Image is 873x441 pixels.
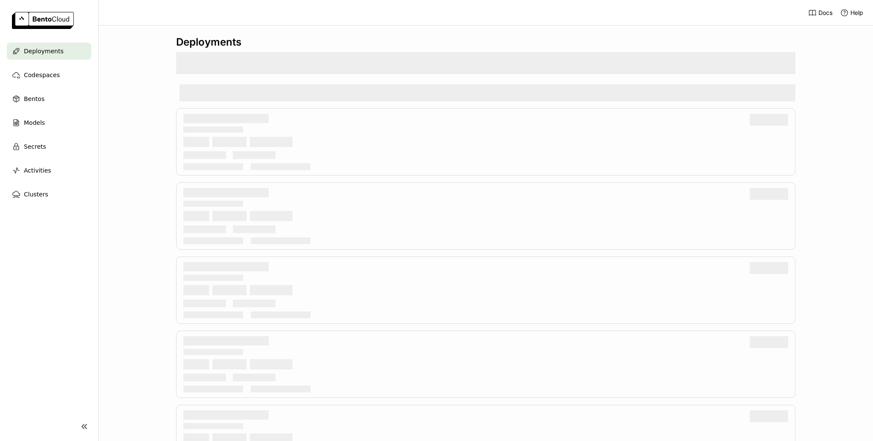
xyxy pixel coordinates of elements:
a: Bentos [7,90,91,107]
div: Deployments [176,36,795,49]
span: Help [850,9,863,17]
a: Clusters [7,186,91,203]
a: Activities [7,162,91,179]
span: Bentos [24,94,44,104]
a: Secrets [7,138,91,155]
img: logo [12,12,74,29]
span: Secrets [24,141,46,152]
a: Docs [808,9,832,17]
span: Activities [24,165,51,176]
a: Models [7,114,91,131]
div: Help [840,9,863,17]
span: Deployments [24,46,64,56]
span: Codespaces [24,70,60,80]
span: Docs [818,9,832,17]
span: Models [24,118,45,128]
span: Clusters [24,189,48,199]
